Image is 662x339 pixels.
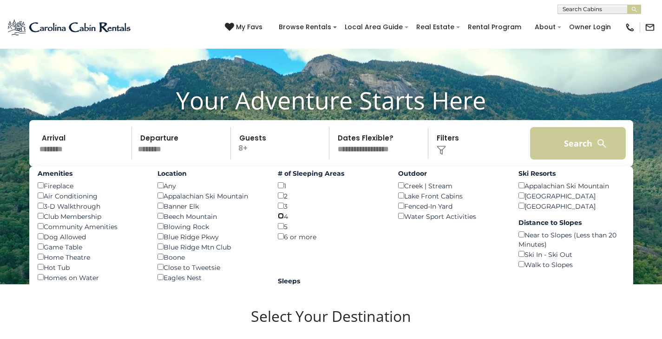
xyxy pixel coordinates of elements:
[157,282,264,293] div: Grandfather Mountain
[274,20,336,34] a: Browse Rentals
[518,218,625,227] label: Distance to Slopes
[225,22,265,32] a: My Favs
[157,169,264,178] label: Location
[38,272,144,282] div: Homes on Water
[7,18,132,37] img: Blue-2.png
[38,262,144,272] div: Hot Tub
[625,22,635,32] img: phone-regular-black.png
[340,20,407,34] a: Local Area Guide
[38,221,144,231] div: Community Amenities
[463,20,526,34] a: Rental Program
[278,201,384,211] div: 3
[518,259,625,269] div: Walk to Slopes
[518,249,625,259] div: Ski In - Ski Out
[278,211,384,221] div: 4
[278,191,384,201] div: 2
[437,146,446,155] img: filter--v1.png
[518,169,625,178] label: Ski Resorts
[596,138,608,149] img: search-regular-white.png
[518,191,625,201] div: [GEOGRAPHIC_DATA]
[38,169,144,178] label: Amenities
[518,180,625,191] div: Appalachian Ski Mountain
[645,22,655,32] img: mail-regular-black.png
[38,211,144,221] div: Club Membership
[38,180,144,191] div: Fireplace
[398,180,505,191] div: Creek | Stream
[157,191,264,201] div: Appalachian Ski Mountain
[157,252,264,262] div: Boone
[530,127,626,160] button: Search
[518,201,625,211] div: [GEOGRAPHIC_DATA]
[278,276,384,286] label: Sleeps
[412,20,459,34] a: Real Estate
[38,282,144,293] div: King Bed
[157,201,264,211] div: Banner Elk
[278,221,384,231] div: 5
[7,86,655,115] h1: Your Adventure Starts Here
[157,221,264,231] div: Blowing Rock
[38,191,144,201] div: Air Conditioning
[157,211,264,221] div: Beech Mountain
[278,231,384,242] div: 6 or more
[564,20,616,34] a: Owner Login
[38,252,144,262] div: Home Theatre
[157,242,264,252] div: Blue Ridge Mtn Club
[398,169,505,178] label: Outdoor
[398,191,505,201] div: Lake Front Cabins
[38,231,144,242] div: Dog Allowed
[157,262,264,272] div: Close to Tweetsie
[157,231,264,242] div: Blue Ridge Pkwy
[234,127,329,160] p: 8+
[398,201,505,211] div: Fenced-In Yard
[38,242,144,252] div: Game Table
[236,22,262,32] span: My Favs
[38,201,144,211] div: 3-D Walkthrough
[157,180,264,191] div: Any
[157,272,264,282] div: Eagles Nest
[518,230,625,249] div: Near to Slopes (Less than 20 Minutes)
[278,169,384,178] label: # of Sleeping Areas
[398,211,505,221] div: Water Sport Activities
[530,20,560,34] a: About
[278,180,384,191] div: 1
